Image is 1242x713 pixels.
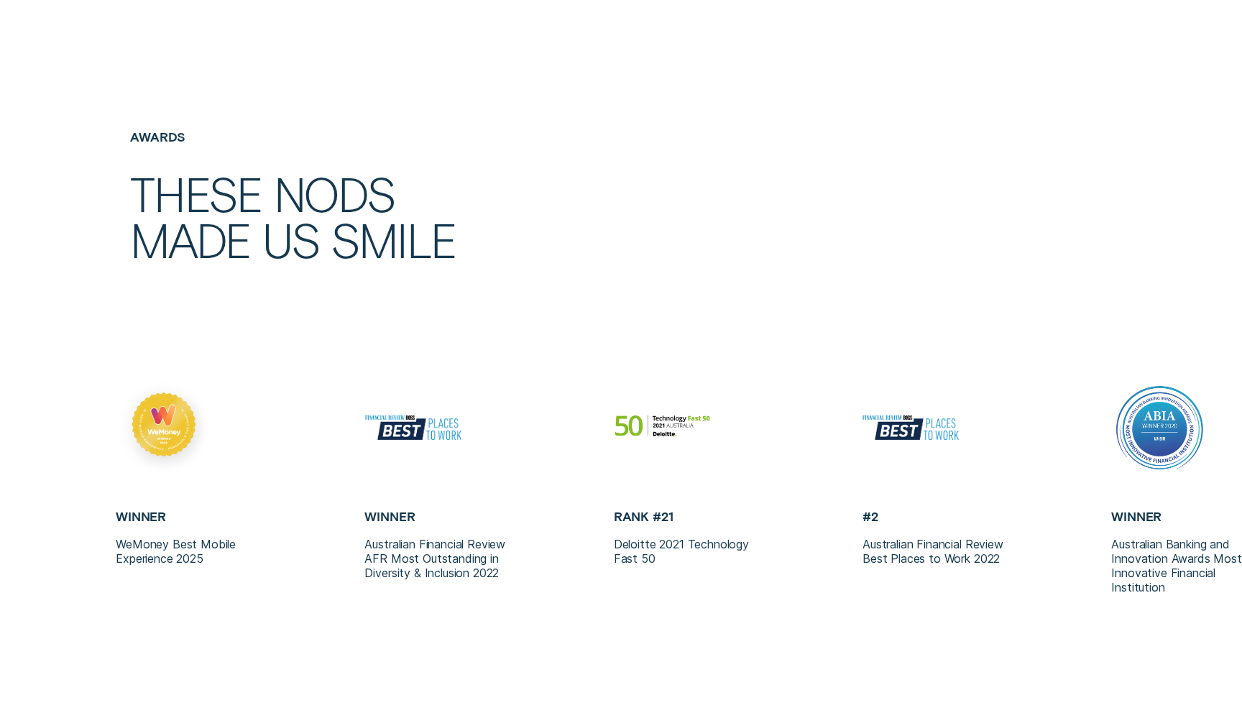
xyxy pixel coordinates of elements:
p: Deloitte 2021 Technology Fast 50 [614,537,770,566]
h2: These nods made us smile [130,170,614,262]
h4: Awards [130,129,614,144]
h5: Rank #21 [614,509,770,524]
img: ABIA Winner 2020 [1111,379,1207,476]
p: Australian Financial Review AFR Most Outstanding in Diversity & Inclusion 2022 [364,537,521,580]
p: WeMoney Best Mobile Experience 2025 [116,537,272,566]
h5: Winner [364,509,521,524]
p: Australian Financial Review Best Places to Work 2022 [862,537,1019,566]
h5: Winner [116,509,272,524]
h5: #2 [862,509,1019,524]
